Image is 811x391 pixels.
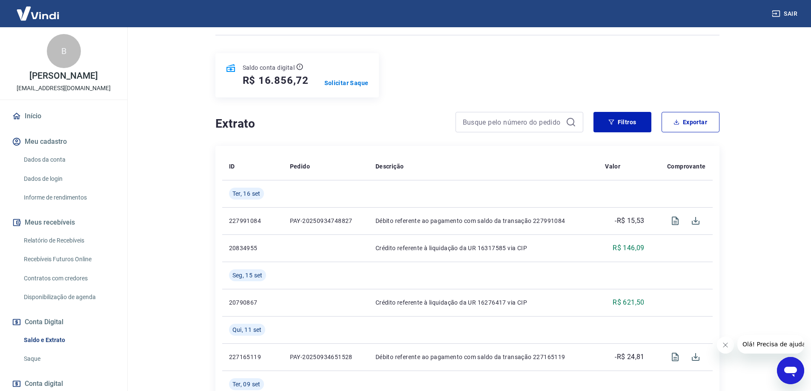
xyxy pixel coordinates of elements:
iframe: Mensagem da empresa [737,335,804,354]
p: Débito referente ao pagamento com saldo da transação 227991084 [375,217,591,225]
h5: R$ 16.856,72 [243,74,309,87]
span: Visualizar [665,347,685,367]
p: [PERSON_NAME] [29,71,97,80]
input: Busque pelo número do pedido [463,116,562,128]
p: [EMAIL_ADDRESS][DOMAIN_NAME] [17,84,111,93]
a: Relatório de Recebíveis [20,232,117,249]
p: Pedido [290,162,310,171]
a: Início [10,107,117,126]
button: Sair [770,6,801,22]
a: Disponibilização de agenda [20,288,117,306]
span: Qui, 11 set [232,325,262,334]
p: -R$ 15,53 [615,216,645,226]
a: Dados de login [20,170,117,188]
a: Informe de rendimentos [20,189,117,206]
button: Conta Digital [10,313,117,331]
span: Visualizar [665,211,685,231]
a: Saque [20,350,117,368]
span: Conta digital [25,378,63,390]
p: ID [229,162,235,171]
a: Saldo e Extrato [20,331,117,349]
p: 20790867 [229,298,276,307]
span: Download [685,211,706,231]
p: Saldo conta digital [243,63,295,72]
a: Dados da conta [20,151,117,168]
span: Ter, 09 set [232,380,261,388]
iframe: Fechar mensagem [717,337,734,354]
p: Valor [605,162,620,171]
button: Filtros [593,112,651,132]
p: Descrição [375,162,404,171]
a: Contratos com credores [20,270,117,287]
h4: Extrato [215,115,445,132]
button: Meu cadastro [10,132,117,151]
span: Seg, 15 set [232,271,263,280]
p: Crédito referente à liquidação da UR 16317585 via CIP [375,244,591,252]
iframe: Botão para abrir a janela de mensagens [777,357,804,384]
p: R$ 621,50 [613,297,645,308]
div: B [47,34,81,68]
p: Comprovante [667,162,705,171]
p: 227991084 [229,217,276,225]
img: Vindi [10,0,66,26]
p: Débito referente ao pagamento com saldo da transação 227165119 [375,353,591,361]
a: Solicitar Saque [324,79,369,87]
button: Meus recebíveis [10,213,117,232]
p: PAY-20250934748827 [290,217,362,225]
span: Download [685,347,706,367]
p: Crédito referente à liquidação da UR 16276417 via CIP [375,298,591,307]
p: 20834955 [229,244,276,252]
button: Exportar [662,112,719,132]
span: Ter, 16 set [232,189,261,198]
p: R$ 146,09 [613,243,645,253]
p: -R$ 24,81 [615,352,645,362]
a: Recebíveis Futuros Online [20,251,117,268]
p: 227165119 [229,353,276,361]
span: Olá! Precisa de ajuda? [5,6,72,13]
p: PAY-20250934651528 [290,353,362,361]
